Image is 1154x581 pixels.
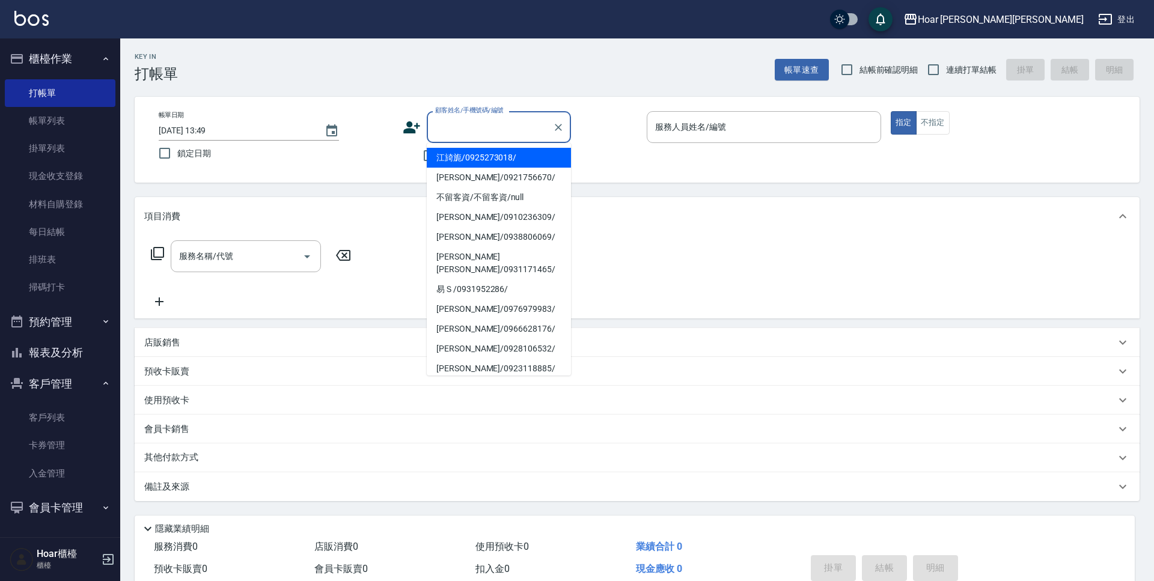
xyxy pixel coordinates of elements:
[5,218,115,246] a: 每日結帳
[5,190,115,218] a: 材料自購登錄
[10,547,34,571] img: Person
[5,162,115,190] a: 現金收支登錄
[427,299,571,319] li: [PERSON_NAME]/0976979983/
[154,563,207,574] span: 預收卡販賣 0
[427,359,571,379] li: [PERSON_NAME]/0923118885/
[5,368,115,400] button: 客戶管理
[550,119,567,136] button: Clear
[5,337,115,368] button: 報表及分析
[135,472,1140,501] div: 備註及來源
[5,79,115,107] a: 打帳單
[37,548,98,560] h5: Hoar櫃檯
[859,64,918,76] span: 結帳前確認明細
[135,357,1140,386] div: 預收卡販賣
[144,481,189,493] p: 備註及來源
[37,560,98,571] p: 櫃檯
[5,431,115,459] a: 卡券管理
[135,65,178,82] h3: 打帳單
[435,106,504,115] label: 顧客姓名/手機號碼/編號
[636,541,682,552] span: 業績合計 0
[427,187,571,207] li: 不留客資/不留客資/null
[427,247,571,279] li: [PERSON_NAME][PERSON_NAME]/0931171465/
[317,117,346,145] button: Choose date, selected date is 2025-09-23
[427,339,571,359] li: [PERSON_NAME]/0928106532/
[135,386,1140,415] div: 使用預收卡
[144,365,189,378] p: 預收卡販賣
[159,121,313,141] input: YYYY/MM/DD hh:mm
[775,59,829,81] button: 帳單速查
[891,111,917,135] button: 指定
[144,210,180,223] p: 項目消費
[298,247,317,266] button: Open
[475,541,529,552] span: 使用預收卡 0
[5,306,115,338] button: 預約管理
[5,246,115,273] a: 排班表
[899,7,1088,32] button: Hoar [PERSON_NAME][PERSON_NAME]
[5,135,115,162] a: 掛單列表
[475,563,510,574] span: 扣入金 0
[159,111,184,120] label: 帳單日期
[144,451,204,464] p: 其他付款方式
[14,11,49,26] img: Logo
[869,7,893,31] button: save
[918,12,1084,27] div: Hoar [PERSON_NAME][PERSON_NAME]
[1093,8,1140,31] button: 登出
[5,460,115,487] a: 入金管理
[177,147,211,160] span: 鎖定日期
[5,107,115,135] a: 帳單列表
[427,207,571,227] li: [PERSON_NAME]/0910236309/
[5,43,115,75] button: 櫃檯作業
[5,404,115,431] a: 客戶列表
[135,197,1140,236] div: 項目消費
[946,64,997,76] span: 連續打單結帳
[427,279,571,299] li: 易Ｓ/0931952286/
[314,541,358,552] span: 店販消費 0
[5,492,115,523] button: 會員卡管理
[916,111,950,135] button: 不指定
[135,443,1140,472] div: 其他付款方式
[144,423,189,436] p: 會員卡銷售
[5,273,115,301] a: 掃碼打卡
[144,394,189,407] p: 使用預收卡
[154,541,198,552] span: 服務消費 0
[314,563,368,574] span: 會員卡販賣 0
[427,148,571,168] li: 江旑旎/0925273018/
[135,53,178,61] h2: Key In
[135,328,1140,357] div: 店販銷售
[427,168,571,187] li: [PERSON_NAME]/0921756670/
[636,563,682,574] span: 現金應收 0
[135,415,1140,443] div: 會員卡銷售
[155,523,209,535] p: 隱藏業績明細
[144,336,180,349] p: 店販銷售
[427,319,571,339] li: [PERSON_NAME]/0966628176/
[427,227,571,247] li: [PERSON_NAME]/0938806069/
